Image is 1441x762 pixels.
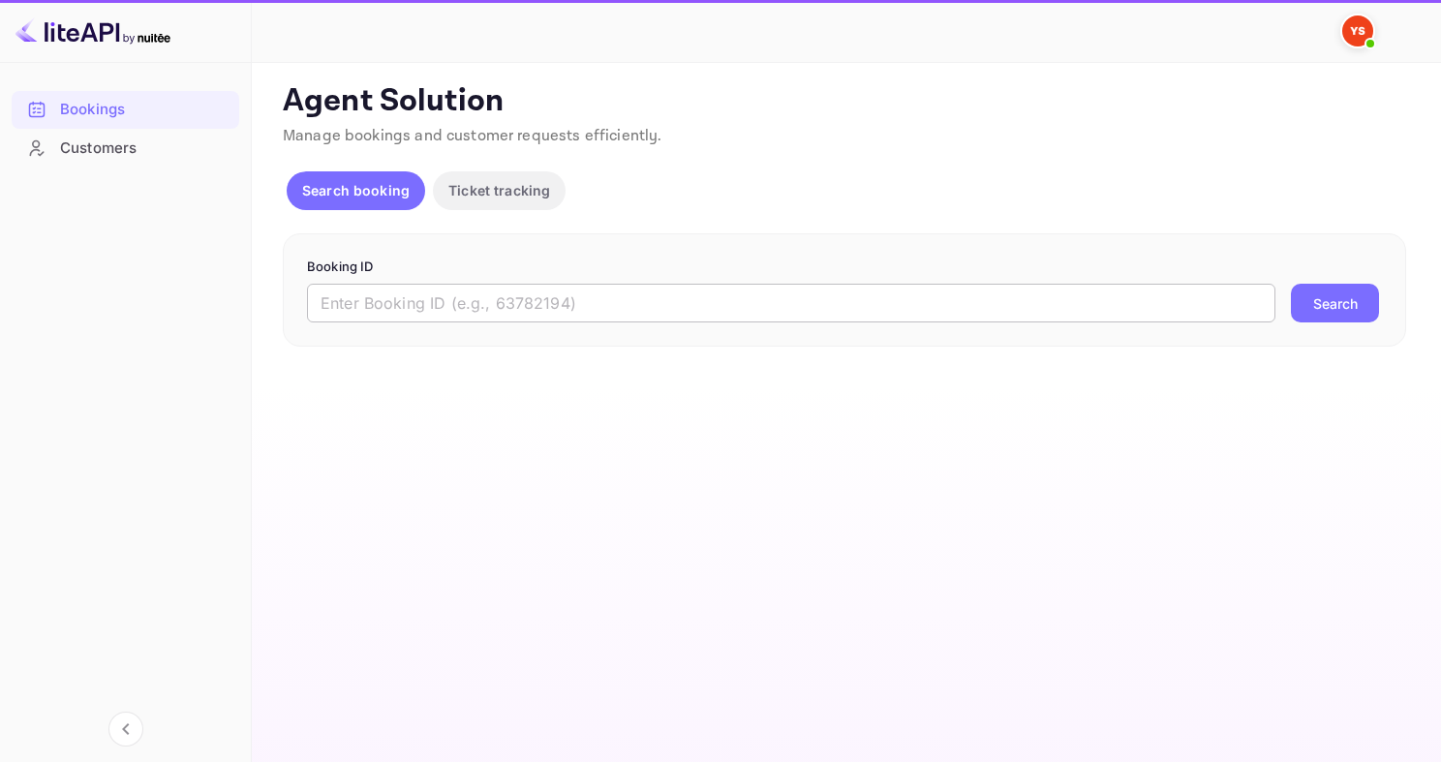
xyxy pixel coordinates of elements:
p: Search booking [302,180,410,200]
p: Agent Solution [283,82,1406,121]
img: Yandex Support [1342,15,1373,46]
button: Search [1291,284,1379,322]
div: Customers [60,137,230,160]
a: Bookings [12,91,239,127]
a: Customers [12,130,239,166]
span: Manage bookings and customer requests efficiently. [283,126,662,146]
p: Booking ID [307,258,1382,277]
input: Enter Booking ID (e.g., 63782194) [307,284,1275,322]
p: Ticket tracking [448,180,550,200]
div: Customers [12,130,239,168]
button: Collapse navigation [108,712,143,747]
div: Bookings [12,91,239,129]
div: Bookings [60,99,230,121]
img: LiteAPI logo [15,15,170,46]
